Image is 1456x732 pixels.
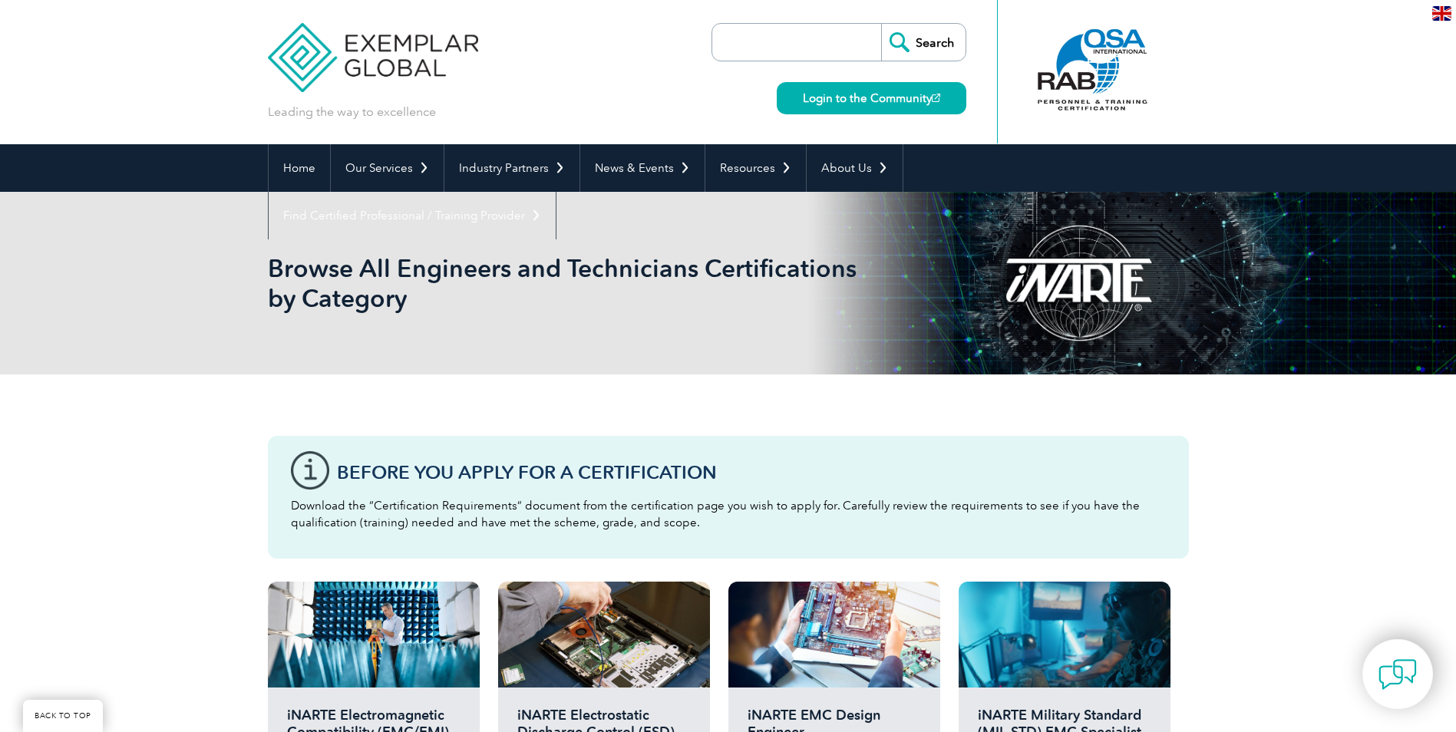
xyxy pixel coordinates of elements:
a: Our Services [331,144,444,192]
a: About Us [807,144,903,192]
h1: Browse All Engineers and Technicians Certifications by Category [268,253,857,313]
a: Home [269,144,330,192]
img: open_square.png [932,94,940,102]
input: Search [881,24,966,61]
p: Leading the way to excellence [268,104,436,120]
a: Resources [705,144,806,192]
a: News & Events [580,144,705,192]
p: Download the “Certification Requirements” document from the certification page you wish to apply ... [291,497,1166,531]
h3: Before You Apply For a Certification [337,463,1166,482]
a: Industry Partners [444,144,579,192]
a: Find Certified Professional / Training Provider [269,192,556,239]
a: BACK TO TOP [23,700,103,732]
img: contact-chat.png [1378,655,1417,694]
img: en [1432,6,1451,21]
a: Login to the Community [777,82,966,114]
